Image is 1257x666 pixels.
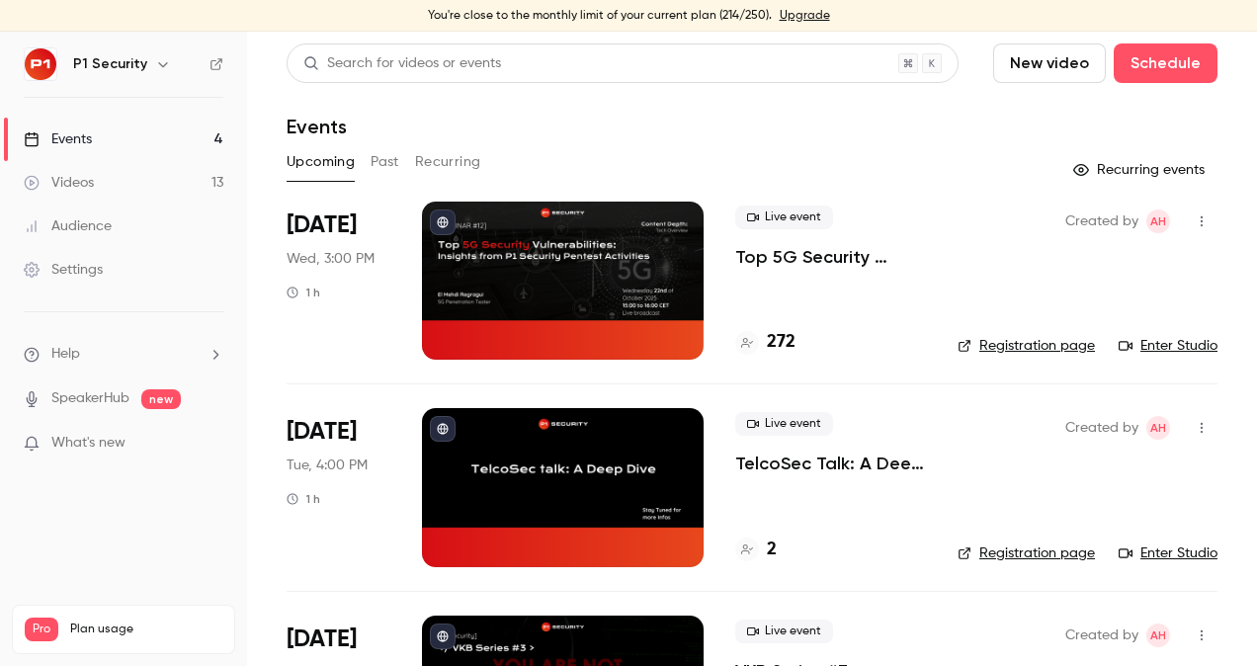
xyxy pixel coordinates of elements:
[25,48,56,80] img: P1 Security
[1150,624,1166,647] span: AH
[287,624,357,655] span: [DATE]
[287,202,390,360] div: Oct 22 Wed, 3:00 PM (Europe/Paris)
[958,336,1095,356] a: Registration page
[287,491,320,507] div: 1 h
[735,206,833,229] span: Live event
[24,216,112,236] div: Audience
[1119,336,1217,356] a: Enter Studio
[415,146,481,178] button: Recurring
[1065,209,1138,233] span: Created by
[1146,624,1170,647] span: Amine Hayad
[24,129,92,149] div: Events
[1146,209,1170,233] span: Amine Hayad
[70,622,222,637] span: Plan usage
[767,537,777,563] h4: 2
[24,173,94,193] div: Videos
[303,53,501,74] div: Search for videos or events
[1064,154,1217,186] button: Recurring events
[767,329,796,356] h4: 272
[735,329,796,356] a: 272
[780,8,830,24] a: Upgrade
[735,412,833,436] span: Live event
[287,209,357,241] span: [DATE]
[24,260,103,280] div: Settings
[735,452,926,475] a: TelcoSec Talk: A Deep Dive
[141,389,181,409] span: new
[24,344,223,365] li: help-dropdown-opener
[287,249,375,269] span: Wed, 3:00 PM
[1150,416,1166,440] span: AH
[735,620,833,643] span: Live event
[1065,416,1138,440] span: Created by
[958,543,1095,563] a: Registration page
[51,388,129,409] a: SpeakerHub
[287,146,355,178] button: Upcoming
[73,54,147,74] h6: P1 Security
[51,344,80,365] span: Help
[371,146,399,178] button: Past
[51,433,126,454] span: What's new
[735,245,926,269] a: Top 5G Security Vulnerabilities: Insights from P1 Security Pentest Activities
[1065,624,1138,647] span: Created by
[1114,43,1217,83] button: Schedule
[287,115,347,138] h1: Events
[287,285,320,300] div: 1 h
[993,43,1106,83] button: New video
[25,618,58,641] span: Pro
[1146,416,1170,440] span: Amine Hayad
[1119,543,1217,563] a: Enter Studio
[287,416,357,448] span: [DATE]
[287,456,368,475] span: Tue, 4:00 PM
[735,537,777,563] a: 2
[1150,209,1166,233] span: AH
[287,408,390,566] div: Nov 11 Tue, 4:00 PM (Europe/Paris)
